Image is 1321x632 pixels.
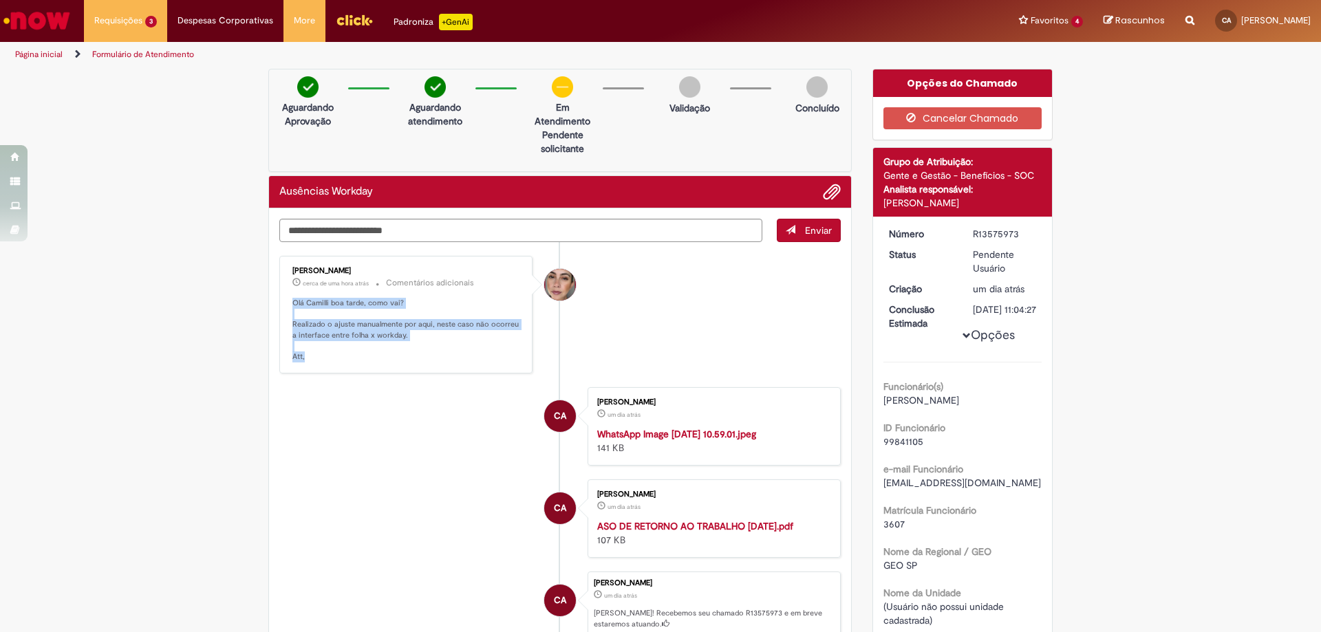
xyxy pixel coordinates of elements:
div: Camilli Berlofa Andrade [544,585,576,616]
span: 4 [1071,16,1083,28]
div: [DATE] 11:04:27 [973,303,1037,316]
time: 29/09/2025 11:04:24 [973,283,1024,295]
a: WhatsApp Image [DATE] 10.59.01.jpeg [597,428,756,440]
b: Matrícula Funcionário [883,504,976,516]
ul: Trilhas de página [10,42,870,67]
div: Camilli Berlofa Andrade [544,492,576,524]
span: 99841105 [883,435,923,448]
span: CA [554,492,566,525]
div: Ariane Ruiz Amorim [544,269,576,301]
time: 29/09/2025 11:04:24 [604,591,637,600]
button: Adicionar anexos [823,183,841,201]
span: CA [554,584,566,617]
span: um dia atrás [973,283,1024,295]
div: Gente e Gestão - Benefícios - SOC [883,168,1042,182]
span: um dia atrás [604,591,637,600]
span: [PERSON_NAME] [883,394,959,406]
p: Aguardando Aprovação [275,100,341,128]
img: check-circle-green.png [297,76,319,98]
span: CA [554,400,566,433]
div: Opções do Chamado [873,69,1053,97]
span: 3 [145,16,157,28]
p: Validação [669,101,710,115]
dt: Status [879,248,963,261]
img: check-circle-green.png [425,76,446,98]
a: Rascunhos [1104,14,1165,28]
div: 29/09/2025 11:04:24 [973,282,1037,296]
a: Formulário de Atendimento [92,49,194,60]
dt: Conclusão Estimada [879,303,963,330]
div: 107 KB [597,519,826,547]
span: GEO SP [883,559,918,571]
a: Página inicial [15,49,63,60]
span: Rascunhos [1115,14,1165,27]
b: e-mail Funcionário [883,463,963,475]
span: Enviar [805,224,832,237]
button: Cancelar Chamado [883,107,1042,129]
p: Concluído [795,101,839,115]
span: More [294,14,315,28]
b: Nome da Unidade [883,587,961,599]
h2: Ausências Workday Histórico de tíquete [279,186,373,198]
time: 29/09/2025 11:04:21 [608,503,641,511]
b: Nome da Regional / GEO [883,545,991,558]
img: img-circle-grey.png [806,76,828,98]
time: 30/09/2025 13:31:28 [303,279,369,287]
p: +GenAi [439,14,473,30]
span: Requisições [94,14,142,28]
p: Pendente solicitante [529,128,596,155]
div: [PERSON_NAME] [597,398,826,406]
img: img-circle-grey.png [679,76,700,98]
span: CA [1222,16,1231,25]
div: Padroniza [394,14,473,30]
dt: Número [879,227,963,241]
div: [PERSON_NAME] [292,267,522,275]
span: cerca de uma hora atrás [303,279,369,287]
div: [PERSON_NAME] [883,196,1042,210]
div: Analista responsável: [883,182,1042,196]
a: ASO DE RETORNO AO TRABALHO [DATE].pdf [597,520,793,532]
button: Enviar [777,219,841,242]
b: Funcionário(s) [883,380,943,393]
div: Pendente Usuário [973,248,1037,275]
div: 141 KB [597,427,826,455]
small: Comentários adicionais [386,277,474,289]
div: [PERSON_NAME] [594,579,833,587]
textarea: Digite sua mensagem aqui... [279,219,762,242]
span: [PERSON_NAME] [1241,14,1311,26]
dt: Criação [879,282,963,296]
div: Grupo de Atribuição: [883,155,1042,168]
img: click_logo_yellow_360x200.png [336,10,373,30]
time: 29/09/2025 11:04:21 [608,411,641,419]
p: Aguardando atendimento [402,100,469,128]
span: um dia atrás [608,411,641,419]
span: Favoritos [1031,14,1068,28]
span: [EMAIL_ADDRESS][DOMAIN_NAME] [883,477,1041,489]
p: Olá Camilli boa tarde, como vai? Realizado o ajuste manualmente por aqui, neste caso não ocorreu ... [292,298,522,362]
span: Despesas Corporativas [178,14,273,28]
span: (Usuário não possui unidade cadastrada) [883,600,1007,626]
img: ServiceNow [1,7,72,34]
div: [PERSON_NAME] [597,490,826,499]
div: Camilli Berlofa Andrade [544,400,576,432]
img: circle-minus.png [552,76,573,98]
p: [PERSON_NAME]! Recebemos seu chamado R13575973 e em breve estaremos atuando. [594,608,833,629]
div: R13575973 [973,227,1037,241]
span: 3607 [883,518,905,530]
b: ID Funcionário [883,422,945,434]
span: um dia atrás [608,503,641,511]
p: Em Atendimento [529,100,596,128]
